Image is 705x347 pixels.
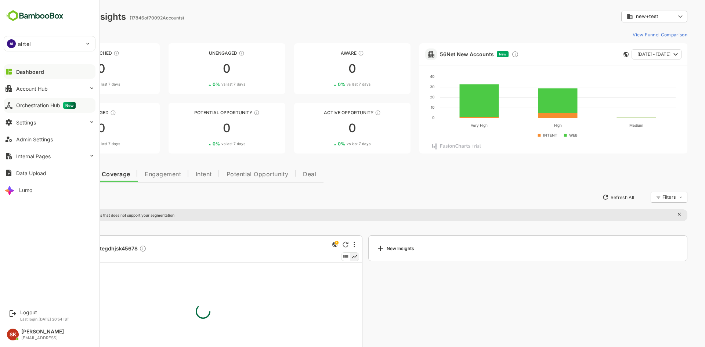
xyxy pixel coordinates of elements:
[18,11,100,22] div: Dashboard Insights
[528,123,536,128] text: High
[321,82,345,87] span: vs last 7 days
[213,50,219,56] div: These accounts have not shown enough engagement and need nurturing
[343,235,662,261] a: New Insights
[637,194,650,200] div: Filters
[4,115,95,130] button: Settings
[601,13,650,20] div: new+test
[143,122,259,134] div: 0
[268,122,385,134] div: 0
[143,63,259,75] div: 0
[4,36,95,51] div: AIairtel
[21,336,64,340] div: [EMAIL_ADDRESS]
[16,86,48,92] div: Account Hub
[18,43,134,94] a: UnreachedThese accounts have not been engaged with for a defined time period00%vs last 7 days
[16,136,53,142] div: Admin Settings
[62,141,94,147] div: 0 %
[317,242,323,247] div: Refresh
[21,329,64,335] div: [PERSON_NAME]
[604,123,618,127] text: Medium
[201,171,263,177] span: Potential Opportunity
[606,49,656,59] button: [DATE] - [DATE]
[268,63,385,75] div: 0
[170,171,186,177] span: Intent
[404,84,409,89] text: 30
[268,50,385,56] div: Aware
[70,141,94,147] span: vs last 7 days
[598,52,603,57] div: This card does not support filter and segments
[404,74,409,79] text: 40
[7,329,19,340] div: SK
[70,82,94,87] span: vs last 7 days
[604,29,662,40] button: View Funnel Comparison
[4,9,66,23] img: BambooboxFullLogoMark.5f36c76dfaba33ec1ec1367b70bb1252.svg
[187,141,220,147] div: 0 %
[4,98,95,113] button: Orchestration HubNew
[268,110,385,115] div: Active Opportunity
[18,40,31,48] p: airtel
[18,110,134,115] div: Engaged
[16,69,44,75] div: Dashboard
[19,187,32,193] div: Lumo
[16,102,76,109] div: Orchestration Hub
[18,50,134,56] div: Unreached
[7,39,16,48] div: AI
[332,50,338,56] div: These accounts have just entered the buying cycle and need further nurturing
[312,82,345,87] div: 0 %
[143,103,259,153] a: Potential OpportunityThese accounts are MQAs and can be passed on to Inside Sales00%vs last 7 days
[349,110,355,116] div: These accounts have open opportunities which might be at any of the Sales Stages
[305,240,314,250] div: This is a global insight. Segment selection is not applicable for this view
[328,242,329,247] div: More
[404,95,409,99] text: 20
[312,141,345,147] div: 0 %
[143,50,259,56] div: Unengaged
[610,14,632,19] span: new+test
[25,171,104,177] span: Data Quality and Coverage
[268,43,385,94] a: AwareThese accounts have just entered the buying cycle and need further nurturing00%vs last 7 days
[277,171,290,177] span: Deal
[88,50,94,56] div: These accounts have not been engaged with for a defined time period
[16,153,51,159] div: Internal Pages
[39,245,121,253] span: -- Accounts ytegdhjsk45678
[18,191,71,204] button: New Insights
[143,110,259,115] div: Potential Opportunity
[196,82,220,87] span: vs last 7 days
[143,43,259,94] a: UnengagedThese accounts have not shown enough engagement and need nurturing00%vs last 7 days
[187,82,220,87] div: 0 %
[18,63,134,75] div: 0
[4,81,95,96] button: Account Hub
[350,244,388,253] div: New Insights
[445,123,462,128] text: Very High
[20,317,69,321] p: Last login: [DATE] 20:54 IST
[4,166,95,180] button: Data Upload
[596,10,662,24] div: new+test
[268,103,385,153] a: Active OpportunityThese accounts have open opportunities which might be at any of the Sales Stage...
[486,51,493,58] div: Discover new ICP-fit accounts showing engagement — via intent surges, anonymous website visits, L...
[32,213,149,217] p: There are global insights that does not support your segmentation
[62,82,94,87] div: 0 %
[20,309,69,315] div: Logout
[104,15,158,21] ag: ( 17846 of 70092 Accounts)
[18,103,134,153] a: EngagedThese accounts are warm, further nurturing would qualify them to MQAs00%vs last 7 days
[4,149,95,163] button: Internal Pages
[196,141,220,147] span: vs last 7 days
[39,245,124,253] a: -- Accounts ytegdhjsk45678Description not present
[321,141,345,147] span: vs last 7 days
[636,191,662,204] div: Filters
[414,51,468,57] a: 56Net New Accounts
[4,182,95,197] button: Lumo
[612,50,645,59] span: [DATE] - [DATE]
[473,52,481,56] span: New
[228,110,234,116] div: These accounts are MQAs and can be passed on to Inside Sales
[405,105,409,109] text: 10
[4,64,95,79] button: Dashboard
[4,132,95,147] button: Admin Settings
[119,171,155,177] span: Engagement
[406,115,409,120] text: 0
[84,110,90,116] div: These accounts are warm, further nurturing would qualify them to MQAs
[573,191,612,203] button: Refresh All
[16,119,36,126] div: Settings
[113,245,121,253] div: Description not present
[16,170,46,176] div: Data Upload
[63,102,76,109] span: New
